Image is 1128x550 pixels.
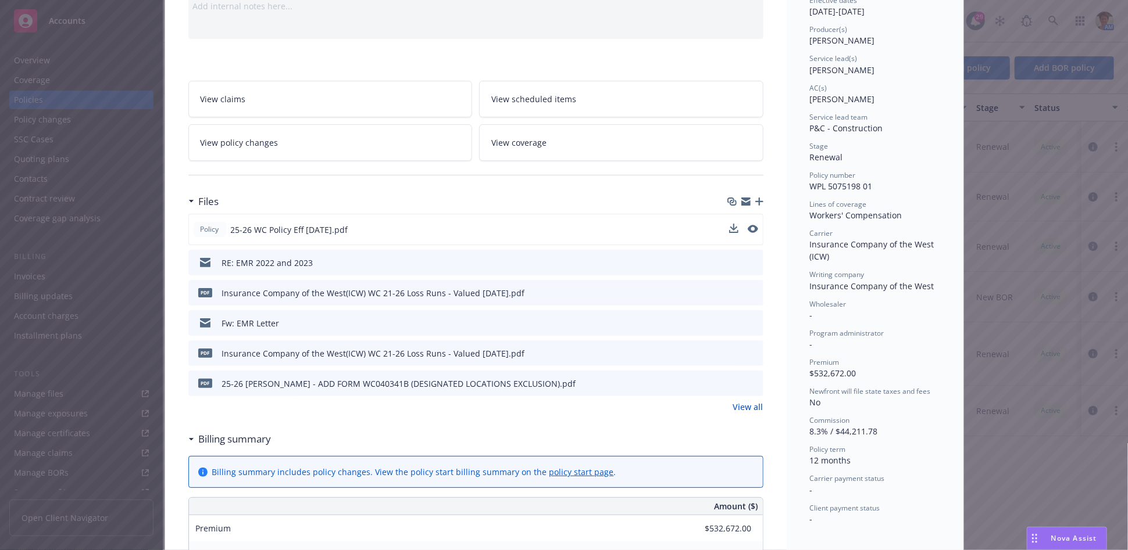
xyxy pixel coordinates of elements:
[196,523,231,534] span: Premium
[810,53,858,63] span: Service lead(s)
[748,378,759,390] button: preview file
[810,210,902,221] span: Workers' Compensation
[729,224,738,236] button: download file
[188,124,473,161] a: View policy changes
[212,466,616,478] div: Billing summary includes policy changes. View the policy start billing summary on the .
[810,513,813,524] span: -
[730,378,739,390] button: download file
[748,225,758,233] button: preview file
[231,224,348,236] span: 25-26 WC Policy Eff [DATE].pdf
[748,224,758,236] button: preview file
[683,520,759,537] input: 0.00
[810,484,813,495] span: -
[810,426,878,437] span: 8.3% / $44,211.78
[810,269,865,279] span: Writing company
[730,287,739,299] button: download file
[810,152,843,163] span: Renewal
[733,401,763,413] a: View all
[198,348,212,357] span: pdf
[198,224,222,235] span: Policy
[201,136,279,149] span: View policy changes
[810,24,848,34] span: Producer(s)
[198,288,212,297] span: pdf
[549,466,614,477] a: policy start page
[748,317,759,329] button: preview file
[810,357,840,367] span: Premium
[810,199,867,209] span: Lines of coverage
[188,81,473,117] a: View claims
[729,224,738,233] button: download file
[810,123,883,134] span: P&C - Construction
[810,328,884,338] span: Program administrator
[222,257,313,269] div: RE: EMR 2022 and 2023
[1027,527,1042,549] div: Drag to move
[222,347,525,360] div: Insurance Company of the West(ICW) WC 21-26 Loss Runs - Valued [DATE].pdf
[730,317,739,329] button: download file
[810,94,875,105] span: [PERSON_NAME]
[810,339,813,350] span: -
[810,141,829,151] span: Stage
[810,181,873,192] span: WPL 5075198 01
[810,228,833,238] span: Carrier
[715,500,758,512] span: Amount ($)
[748,287,759,299] button: preview file
[810,299,847,309] span: Wholesaler
[491,93,576,105] span: View scheduled items
[748,347,759,360] button: preview file
[188,432,272,447] div: Billing summary
[479,81,763,117] a: View scheduled items
[730,257,739,269] button: download file
[491,136,547,149] span: View coverage
[222,378,576,390] div: 25-26 [PERSON_NAME] - ADD FORM WC040341B (DESIGNATED LOCATIONS EXCLUSION).pdf
[199,432,272,447] h3: Billing summary
[1027,527,1107,550] button: Nova Assist
[222,287,525,299] div: Insurance Company of the West(ICW) WC 21-26 Loss Runs - Valued [DATE].pdf
[810,239,937,262] span: Insurance Company of the West (ICW)
[198,379,212,387] span: pdf
[810,64,875,76] span: [PERSON_NAME]
[810,35,875,46] span: [PERSON_NAME]
[810,170,856,180] span: Policy number
[199,194,219,209] h3: Files
[810,444,846,454] span: Policy term
[479,124,763,161] a: View coverage
[810,455,851,466] span: 12 months
[222,317,280,329] div: Fw: EMR Letter
[810,112,868,122] span: Service lead team
[201,93,246,105] span: View claims
[1051,533,1097,543] span: Nova Assist
[810,415,850,425] span: Commission
[810,83,827,93] span: AC(s)
[810,368,856,379] span: $532,672.00
[730,347,739,360] button: download file
[810,386,931,396] span: Newfront will file state taxes and fees
[810,473,885,483] span: Carrier payment status
[188,194,219,209] div: Files
[810,310,813,321] span: -
[810,397,821,408] span: No
[810,503,880,513] span: Client payment status
[748,257,759,269] button: preview file
[810,281,934,292] span: Insurance Company of the West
